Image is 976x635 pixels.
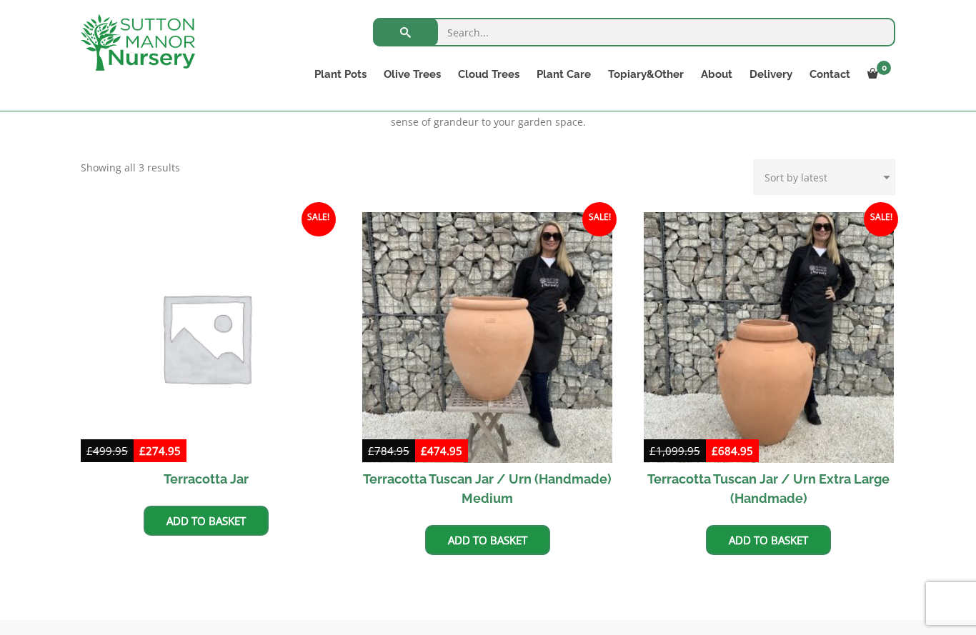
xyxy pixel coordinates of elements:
[644,212,895,463] img: Terracotta Tuscan Jar / Urn Extra Large (Handmade)
[81,159,180,176] p: Showing all 3 results
[306,64,375,84] a: Plant Pots
[139,444,146,458] span: £
[649,444,700,458] bdi: 1,099.95
[362,212,613,514] a: Sale! Terracotta Tuscan Jar / Urn (Handmade) Medium
[706,525,831,555] a: Add to basket: “Terracotta Tuscan Jar / Urn Extra Large (Handmade)”
[375,64,449,84] a: Olive Trees
[81,14,195,71] img: logo
[864,202,898,236] span: Sale!
[692,64,741,84] a: About
[139,444,181,458] bdi: 274.95
[877,61,891,75] span: 0
[449,64,528,84] a: Cloud Trees
[859,64,895,84] a: 0
[362,212,613,463] img: Terracotta Tuscan Jar / Urn (Handmade) Medium
[801,64,859,84] a: Contact
[368,444,409,458] bdi: 784.95
[86,444,93,458] span: £
[425,525,550,555] a: Add to basket: “Terracotta Tuscan Jar / Urn (Handmade) Medium”
[741,64,801,84] a: Delivery
[86,444,128,458] bdi: 499.95
[373,18,895,46] input: Search...
[81,212,332,463] img: Placeholder
[644,212,895,514] a: Sale! Terracotta Tuscan Jar / Urn Extra Large (Handmade)
[81,212,332,495] a: Sale! Terracotta Jar
[599,64,692,84] a: Topiary&Other
[421,444,462,458] bdi: 474.95
[421,444,427,458] span: £
[712,444,753,458] bdi: 684.95
[644,463,895,514] h2: Terracotta Tuscan Jar / Urn Extra Large (Handmade)
[528,64,599,84] a: Plant Care
[362,463,613,514] h2: Terracotta Tuscan Jar / Urn (Handmade) Medium
[582,202,617,236] span: Sale!
[753,159,895,195] select: Shop order
[712,444,718,458] span: £
[649,444,656,458] span: £
[144,506,269,536] a: Add to basket: “Terracotta Jar”
[81,463,332,495] h2: Terracotta Jar
[368,444,374,458] span: £
[302,202,336,236] span: Sale!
